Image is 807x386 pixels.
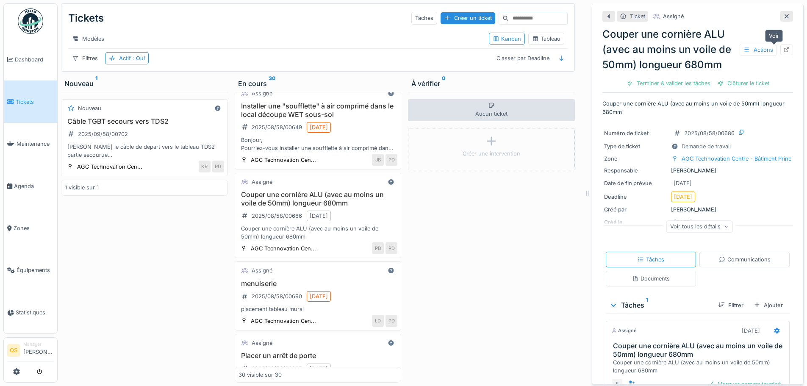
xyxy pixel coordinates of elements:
a: QS Manager[PERSON_NAME] [7,341,54,361]
h3: Installer une "soufflette" à air comprimé dans le local découpe WET sous-sol [238,102,398,118]
div: AGC Technovation Cen... [251,317,316,325]
sup: 0 [442,78,446,89]
span: Tickets [16,98,54,106]
div: 2025/08/58/00690 [252,292,302,300]
div: Tâches [609,300,711,310]
div: 2025/08/58/00665 [252,365,302,373]
img: Badge_color-CXgf-gQk.svg [18,8,43,34]
div: Créé par [604,205,668,214]
div: Tickets [68,7,104,29]
div: PD [385,315,397,327]
div: Documents [632,275,670,283]
div: AGC Technovation Cen... [251,156,316,164]
sup: 1 [95,78,97,89]
span: Maintenance [17,140,54,148]
h3: Couper une cornière ALU (avec au moins un voile de 50mm) longueur 680mm [238,191,398,207]
div: Voir [765,30,783,42]
div: Type de ticket [604,142,668,150]
div: [DATE] [310,212,328,220]
div: AGC Technovation Centre - Bâtiment Principal [682,155,800,163]
a: Équipements [4,249,57,291]
div: Responsable [604,167,668,175]
a: Dashboard [4,39,57,81]
div: LD [372,315,384,327]
div: 1 visible sur 1 [65,183,99,192]
div: placement tableau mural [238,305,398,313]
div: [DATE] [674,179,692,187]
div: Zone [604,155,668,163]
div: Actif [119,54,145,62]
span: Agenda [14,182,54,190]
div: Couper une cornière ALU (avec au moins un voile de 50mm) longueur 680mm [613,358,786,375]
div: PD [385,154,397,166]
div: Aucun ticket [408,99,575,121]
div: JB [372,154,384,166]
h3: menuiserie [238,280,398,288]
div: Tableau [532,35,560,43]
div: Assigné [252,89,272,97]
div: Classer par Deadline [493,52,553,64]
div: PD [372,242,384,254]
div: Communications [719,255,771,264]
div: Assigné [611,327,637,334]
h3: Placer un arrêt de porte [238,352,398,360]
div: [DATE] [310,365,328,373]
div: Actions [740,44,777,56]
div: [DATE] [674,193,692,201]
div: PD [212,161,224,172]
div: Manager [23,341,54,347]
div: Nouveau [78,104,101,112]
a: Zones [4,207,57,249]
sup: 30 [269,78,276,89]
div: Assigné [252,178,272,186]
div: Ajouter [750,300,786,311]
div: 30 visible sur 30 [238,371,282,379]
div: KR [199,161,211,172]
div: Tâches [638,255,664,264]
div: Demande de travail [682,142,731,150]
div: Kanban [493,35,521,43]
h3: Câble TGBT secours vers TDS2 [65,117,224,125]
a: Agenda [4,165,57,207]
li: QS [7,344,20,357]
div: Voir tous les détails [666,220,733,233]
div: PD [385,242,397,254]
div: Bonjour, Pourriez-vous installer une soufflette à air comprimé dans le local découpe WET (5909) [238,136,398,152]
div: AGC Technovation Cen... [251,244,316,253]
div: Créer un ticket [441,12,495,24]
sup: 1 [646,300,648,310]
div: [DATE] [742,327,760,335]
div: Assigné [663,12,684,20]
span: Statistiques [16,308,54,317]
div: Terminer & valider les tâches [623,78,714,89]
span: Dashboard [15,56,54,64]
div: Couper une cornière ALU (avec au moins un voile de 50mm) longueur 680mm [238,225,398,241]
div: 2025/08/58/00686 [252,212,302,220]
div: Filtres [68,52,102,64]
div: Modèles [68,33,108,45]
span: : Oui [131,55,145,61]
div: À vérifier [411,78,571,89]
div: Assigné [252,267,272,275]
div: [PERSON_NAME] [604,167,791,175]
div: Ticket [630,12,645,20]
div: 2025/08/58/00649 [252,123,302,131]
div: Numéro de ticket [604,129,668,137]
li: [PERSON_NAME] [23,341,54,359]
p: Couper une cornière ALU (avec au moins un voile de 50mm) longueur 680mm [602,100,793,116]
span: Zones [14,224,54,232]
div: 2025/08/58/00686 [684,129,735,137]
div: Créer une intervention [463,150,520,158]
div: Nouveau [64,78,225,89]
div: [DATE] [310,292,328,300]
div: 2025/09/58/00702 [78,130,128,138]
h3: Couper une cornière ALU (avec au moins un voile de 50mm) longueur 680mm [613,342,786,358]
a: Maintenance [4,123,57,165]
div: Date de fin prévue [604,179,668,187]
div: [PERSON_NAME] le câble de départ vers le tableau TDS2 partie secourue TGBT Q02NS vers TD AGC-S-8 ... [65,143,224,159]
div: En cours [238,78,398,89]
div: [PERSON_NAME] [604,205,791,214]
div: Couper une cornière ALU (avec au moins un voile de 50mm) longueur 680mm [602,27,793,72]
a: Tickets [4,81,57,122]
div: Clôturer le ticket [714,78,773,89]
